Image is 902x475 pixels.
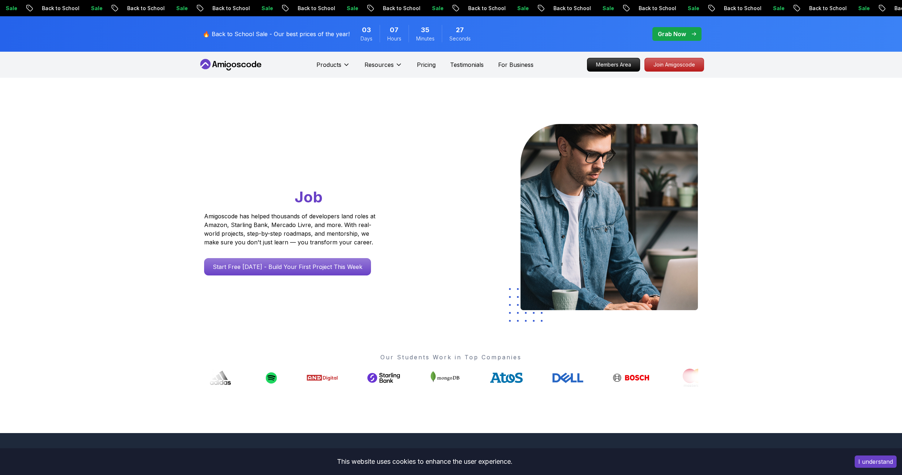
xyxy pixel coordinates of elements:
[204,212,377,247] p: Amigoscode has helped thousands of developers land roles at Amazon, Starling Bank, Mercado Livre,...
[271,5,294,12] p: Sale
[782,5,806,12] p: Sale
[478,5,527,12] p: Back to School
[521,124,698,310] img: hero
[222,5,271,12] p: Back to School
[390,25,398,35] span: 7 Hours
[587,58,640,71] p: Members Area
[456,25,464,35] span: 27 Seconds
[645,58,704,71] p: Join Amigoscode
[100,5,124,12] p: Sale
[316,60,341,69] p: Products
[855,455,897,468] button: Accept cookies
[5,454,844,470] div: This website uses cookies to enhance the user experience.
[295,188,323,206] span: Job
[137,5,186,12] p: Back to School
[51,5,100,12] p: Back to School
[316,60,350,75] button: Products
[498,60,534,69] a: For Business
[15,5,38,12] p: Sale
[441,5,465,12] p: Sale
[612,5,635,12] p: Sale
[356,5,379,12] p: Sale
[644,58,704,72] a: Join Amigoscode
[364,60,402,75] button: Resources
[364,60,394,69] p: Resources
[450,60,484,69] a: Testimonials
[527,5,550,12] p: Sale
[697,5,720,12] p: Sale
[387,35,401,42] span: Hours
[819,5,868,12] p: Back to School
[417,60,436,69] a: Pricing
[563,5,612,12] p: Back to School
[362,25,371,35] span: 3 Days
[204,353,698,361] p: Our Students Work in Top Companies
[392,5,441,12] p: Back to School
[587,58,640,72] a: Members Area
[204,124,403,207] h1: Go From Learning to Hired: Master Java, Spring Boot & Cloud Skills That Get You the
[203,30,350,38] p: 🔥 Back to School Sale - Our best prices of the year!
[648,5,697,12] p: Back to School
[361,35,372,42] span: Days
[733,5,782,12] p: Back to School
[868,5,891,12] p: Sale
[416,35,435,42] span: Minutes
[204,258,371,275] a: Start Free [DATE] - Build Your First Project This Week
[658,30,686,38] p: Grab Now
[421,25,430,35] span: 35 Minutes
[186,5,209,12] p: Sale
[307,5,356,12] p: Back to School
[449,35,471,42] span: Seconds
